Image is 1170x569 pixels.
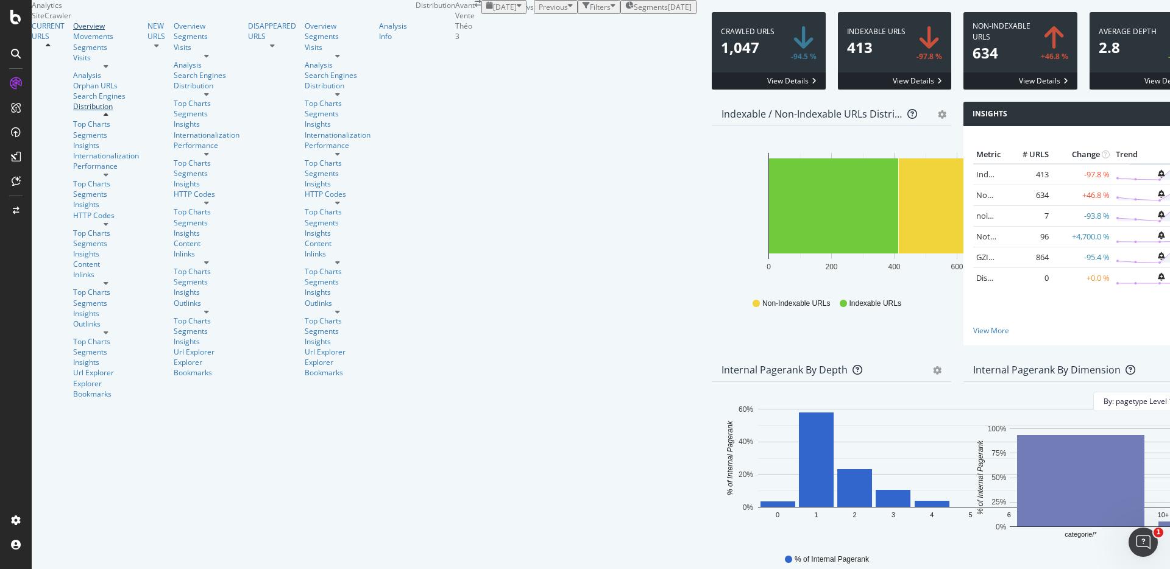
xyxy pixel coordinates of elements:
[739,437,753,446] text: 40%
[174,217,239,228] a: Segments
[73,42,139,52] div: Segments
[305,60,370,70] div: Analysis
[174,108,239,119] div: Segments
[726,420,734,495] text: % of Internal Pagerank
[305,287,370,297] a: Insights
[174,130,239,140] div: Internationalization
[1065,531,1097,538] text: categorie/*
[973,364,1121,376] div: Internal Pagerank By Dimension
[174,336,239,347] div: Insights
[305,98,370,108] a: Top Charts
[174,80,239,91] div: Distribution
[305,21,370,31] a: Overview
[174,119,239,129] a: Insights
[174,31,239,41] a: Segments
[305,140,370,150] a: Performance
[1154,528,1163,537] span: 1
[174,158,239,168] a: Top Charts
[1158,273,1165,281] div: bell-plus
[73,347,139,357] a: Segments
[73,101,139,111] div: Distribution
[526,2,534,12] span: vs
[1003,267,1052,288] td: 0
[174,168,239,178] a: Segments
[73,228,139,238] a: Top Charts
[1113,146,1129,164] th: Trend
[73,269,139,280] a: Inlinks
[174,178,239,189] div: Insights
[305,228,370,238] a: Insights
[73,52,139,63] div: Visits
[1003,185,1052,205] td: 634
[73,31,139,41] a: Movements
[73,210,139,221] a: HTTP Codes
[174,98,239,108] div: Top Charts
[305,326,370,336] div: Segments
[174,21,239,31] a: Overview
[305,189,370,199] div: HTTP Codes
[1052,226,1113,247] td: +4,700.0 %
[1052,267,1113,288] td: +0.0 %
[305,238,370,249] div: Content
[305,277,370,287] a: Segments
[73,298,139,308] div: Segments
[73,336,139,347] div: Top Charts
[174,207,239,217] a: Top Charts
[73,367,139,378] a: Url Explorer
[976,231,1034,242] a: Not HTML URLs
[305,80,370,91] a: Distribution
[305,316,370,326] div: Top Charts
[762,299,830,309] span: Non-Indexable URLs
[973,108,1007,120] h4: Insights
[73,70,139,80] a: Analysis
[174,287,239,297] a: Insights
[32,21,65,41] div: CURRENT URLS
[305,108,370,119] div: Segments
[305,347,370,357] a: Url Explorer
[73,140,139,150] div: Insights
[305,119,370,129] a: Insights
[739,405,753,414] text: 60%
[248,21,296,41] div: DISAPPEARED URLS
[305,158,370,168] div: Top Charts
[976,189,1051,200] a: Non-Indexable URLs
[493,2,517,12] span: 2025 Sep. 11th
[938,110,946,119] div: gear
[305,178,370,189] a: Insights
[305,249,370,259] a: Inlinks
[73,150,139,161] a: Internationalization
[174,42,239,52] a: Visits
[174,60,239,70] div: Analysis
[305,336,370,347] a: Insights
[305,70,357,80] a: Search Engines
[305,130,370,140] div: Internationalization
[73,178,139,189] a: Top Charts
[849,299,901,309] span: Indexable URLs
[988,425,1007,433] text: 100%
[976,272,1111,283] a: Disordered Query Strings (duplicates)
[73,259,139,269] a: Content
[174,140,239,150] a: Performance
[1052,247,1113,267] td: -95.4 %
[73,199,139,210] div: Insights
[305,42,370,52] div: Visits
[814,511,818,518] text: 1
[305,31,370,41] div: Segments
[174,347,239,357] a: Url Explorer
[73,80,139,91] a: Orphan URLs
[73,189,139,199] a: Segments
[1129,528,1158,557] iframe: Intercom live chat
[305,298,370,308] div: Outlinks
[776,511,779,518] text: 0
[305,168,370,178] div: Segments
